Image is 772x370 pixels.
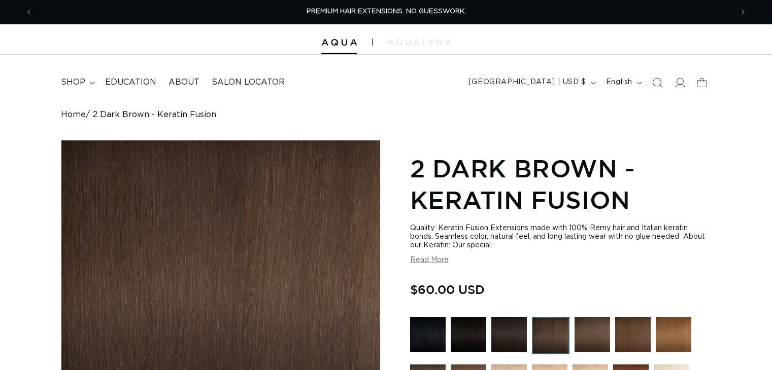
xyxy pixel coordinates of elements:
nav: breadcrumbs [61,110,711,120]
span: Education [105,77,156,88]
a: Education [99,71,162,94]
button: English [600,73,646,92]
img: 2 Dark Brown - Keratin Fusion [532,317,569,354]
img: 1N Natural Black - Keratin Fusion [451,317,486,352]
a: 1B Soft Black - Keratin Fusion [491,317,527,359]
a: Home [61,110,86,120]
img: 4AB Medium Ash Brown - Keratin Fusion [575,317,610,352]
button: Read More [410,256,449,265]
a: 1 Black - Keratin Fusion [410,317,446,359]
div: Quality: Keratin Fusion Extensions made with 100% Remy hair and Italian keratin bonds. Seamless c... [410,224,711,250]
img: 4 Medium Brown - Keratin Fusion [615,317,651,352]
a: 4 Medium Brown - Keratin Fusion [615,317,651,359]
img: 1B Soft Black - Keratin Fusion [491,317,527,352]
span: Salon Locator [212,77,285,88]
span: $60.00 USD [410,280,485,299]
img: Aqua Hair Extensions [321,39,357,46]
button: [GEOGRAPHIC_DATA] | USD $ [462,73,600,92]
a: Salon Locator [206,71,291,94]
span: [GEOGRAPHIC_DATA] | USD $ [468,77,586,88]
summary: Search [646,71,668,94]
a: 1N Natural Black - Keratin Fusion [451,317,486,359]
span: shop [61,77,85,88]
a: 6 Light Brown - Keratin Fusion [656,317,691,359]
img: aqualyna.com [388,39,451,45]
span: English [606,77,632,88]
span: About [169,77,199,88]
h1: 2 Dark Brown - Keratin Fusion [410,153,711,216]
summary: shop [55,71,99,94]
img: 1 Black - Keratin Fusion [410,317,446,352]
span: PREMIUM HAIR EXTENSIONS. NO GUESSWORK. [307,8,466,15]
button: Next announcement [732,3,754,22]
span: 2 Dark Brown - Keratin Fusion [92,110,216,120]
a: 4AB Medium Ash Brown - Keratin Fusion [575,317,610,359]
button: Previous announcement [18,3,40,22]
a: 2 Dark Brown - Keratin Fusion [532,317,569,359]
img: 6 Light Brown - Keratin Fusion [656,317,691,352]
a: About [162,71,206,94]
